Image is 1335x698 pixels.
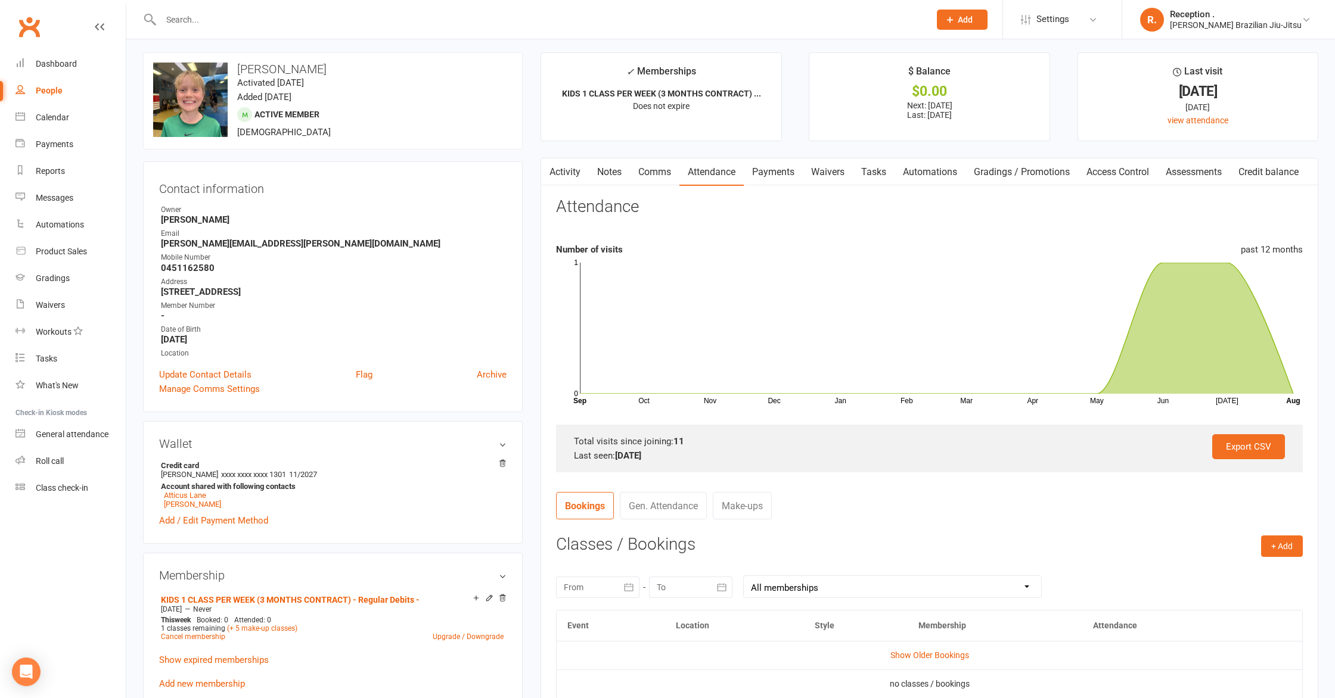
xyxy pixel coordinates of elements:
[161,605,182,613] span: [DATE]
[15,475,126,501] a: Class kiosk mode
[615,450,641,461] strong: [DATE]
[159,655,269,665] a: Show expired memberships
[556,535,1303,554] h3: Classes / Bookings
[237,77,304,88] time: Activated [DATE]
[36,483,88,493] div: Class check-in
[36,273,70,283] div: Gradings
[1036,6,1069,33] span: Settings
[159,513,268,528] a: Add / Edit Payment Method
[1168,116,1228,125] a: view attendance
[36,327,72,336] div: Workouts
[161,286,507,297] strong: [STREET_ADDRESS]
[164,491,206,500] a: Atticus Lane
[1170,20,1302,30] div: [PERSON_NAME] Brazilian Jiu-Jitsu
[254,110,319,119] span: Active member
[626,64,696,86] div: Memberships
[556,492,614,519] a: Bookings
[557,610,665,641] th: Event
[36,429,108,439] div: General attendance
[820,85,1038,98] div: $0.00
[15,345,126,372] a: Tasks
[556,244,623,255] strong: Number of visits
[15,292,126,319] a: Waivers
[965,158,1078,186] a: Gradings / Promotions
[36,113,69,122] div: Calendar
[15,158,126,185] a: Reports
[1082,610,1248,641] th: Attendance
[161,334,507,345] strong: [DATE]
[161,228,507,239] div: Email
[161,310,507,321] strong: -
[36,300,65,310] div: Waivers
[193,605,212,613] span: Never
[36,456,64,466] div: Roll call
[803,158,853,186] a: Waivers
[15,51,126,77] a: Dashboard
[908,64,951,85] div: $ Balance
[556,198,639,216] h3: Attendance
[161,348,507,359] div: Location
[620,492,707,519] a: Gen. Attendance
[574,434,1285,448] div: Total visits since joining:
[15,265,126,292] a: Gradings
[159,437,507,450] h3: Wallet
[1078,158,1157,186] a: Access Control
[36,86,63,95] div: People
[161,263,507,273] strong: 0451162580
[14,12,44,42] a: Clubworx
[159,459,507,510] li: [PERSON_NAME]
[1089,85,1307,98] div: [DATE]
[36,193,73,202] div: Messages
[356,367,372,382] a: Flag
[36,247,87,256] div: Product Sales
[15,421,126,448] a: General attendance kiosk mode
[161,461,501,470] strong: Credit card
[153,63,513,76] h3: [PERSON_NAME]
[820,101,1038,120] p: Next: [DATE] Last: [DATE]
[15,104,126,131] a: Calendar
[234,616,271,624] span: Attended: 0
[157,11,921,28] input: Search...
[237,92,291,102] time: Added [DATE]
[289,470,317,479] span: 11/2027
[161,214,507,225] strong: [PERSON_NAME]
[1241,242,1303,257] div: past 12 months
[633,101,690,111] span: Does not expire
[908,610,1082,641] th: Membership
[679,158,744,186] a: Attendance
[804,610,908,641] th: Style
[853,158,895,186] a: Tasks
[161,624,225,632] span: 1 classes remaining
[15,238,126,265] a: Product Sales
[1089,101,1307,114] div: [DATE]
[15,185,126,211] a: Messages
[665,610,803,641] th: Location
[477,367,507,382] a: Archive
[197,616,228,624] span: Booked: 0
[589,158,630,186] a: Notes
[36,59,77,68] div: Dashboard
[153,63,228,137] img: image1662535283.png
[1170,9,1302,20] div: Reception .
[562,89,761,98] strong: KIDS 1 CLASS PER WEEK (3 MONTHS CONTRACT) ...
[36,381,79,390] div: What's New
[895,158,965,186] a: Automations
[713,492,772,519] a: Make-ups
[15,211,126,238] a: Automations
[1173,64,1222,85] div: Last visit
[36,354,57,363] div: Tasks
[673,436,684,447] strong: 11
[1157,158,1230,186] a: Assessments
[159,177,507,195] h3: Contact information
[1140,8,1164,32] div: R.
[159,569,507,582] h3: Membership
[541,158,589,186] a: Activity
[161,252,507,263] div: Mobile Number
[36,166,65,176] div: Reports
[574,448,1285,463] div: Last seen:
[164,500,221,509] a: [PERSON_NAME]
[630,158,679,186] a: Comms
[161,324,507,335] div: Date of Birth
[15,319,126,345] a: Workouts
[161,632,225,641] a: Cancel membership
